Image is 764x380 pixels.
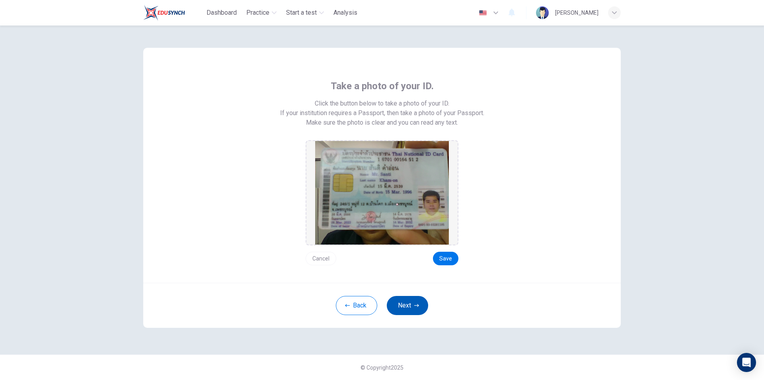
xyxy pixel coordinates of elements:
img: preview screemshot [315,141,449,245]
button: Cancel [306,252,336,265]
span: Click the button below to take a photo of your ID. If your institution requires a Passport, then ... [280,99,484,118]
span: Take a photo of your ID. [331,80,434,92]
div: [PERSON_NAME] [555,8,598,18]
button: Dashboard [203,6,240,20]
button: Start a test [283,6,327,20]
img: Train Test logo [143,5,185,21]
div: Open Intercom Messenger [737,353,756,372]
button: Next [387,296,428,315]
button: Analysis [330,6,361,20]
button: Back [336,296,377,315]
span: Analysis [333,8,357,18]
span: © Copyright 2025 [361,364,403,371]
button: Save [433,252,458,265]
span: Practice [246,8,269,18]
a: Train Test logo [143,5,203,21]
button: Practice [243,6,280,20]
img: en [478,10,488,16]
span: Make sure the photo is clear and you can read any text. [306,118,458,127]
span: Start a test [286,8,317,18]
img: Profile picture [536,6,549,19]
span: Dashboard [207,8,237,18]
